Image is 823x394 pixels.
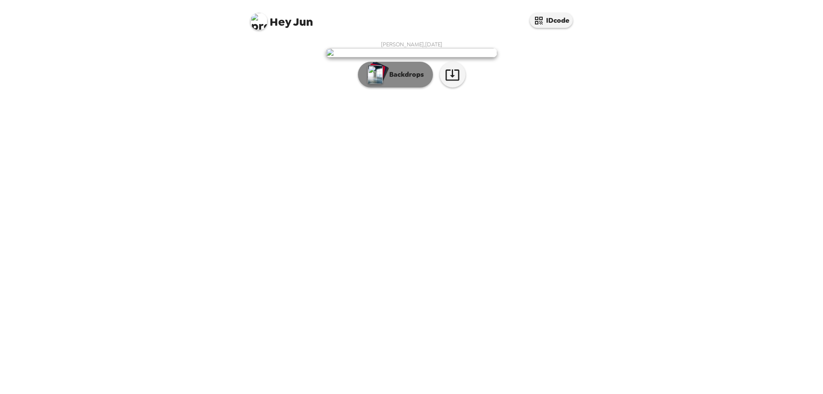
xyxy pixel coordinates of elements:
[250,13,267,30] img: profile pic
[358,62,433,87] button: Backdrops
[326,48,497,57] img: user
[385,69,424,80] p: Backdrops
[250,9,313,28] span: Jun
[270,14,291,30] span: Hey
[381,41,442,48] span: [PERSON_NAME] , [DATE]
[530,13,573,28] button: IDcode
